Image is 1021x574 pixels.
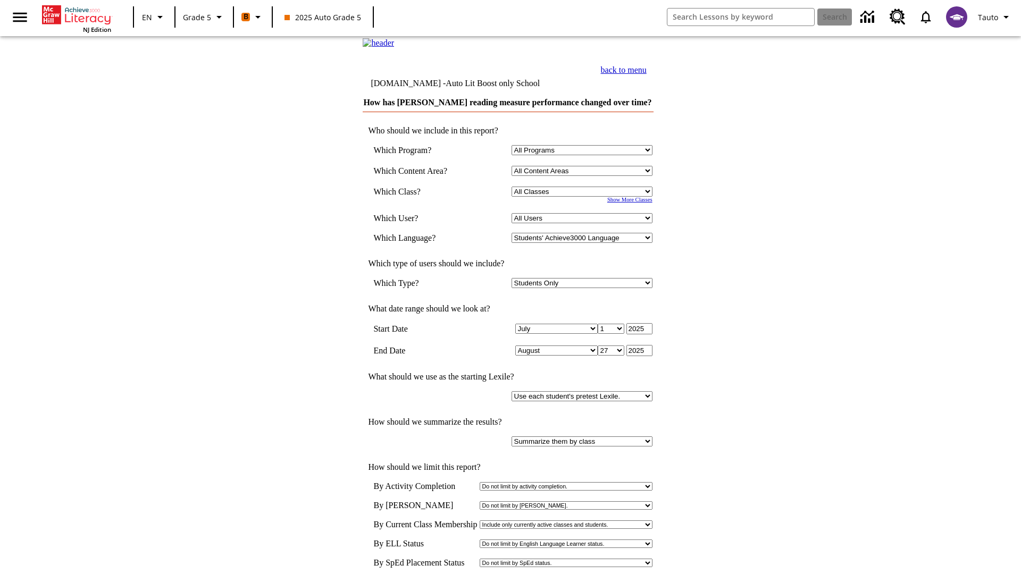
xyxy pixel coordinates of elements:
td: By ELL Status [373,539,477,548]
a: Show More Classes [607,197,652,202]
span: 2025 Auto Grade 5 [284,12,361,23]
a: Resource Center, Will open in new tab [883,3,912,31]
nobr: Auto Lit Boost only School [446,79,540,88]
button: Grade: Grade 5, Select a grade [179,7,230,27]
td: By SpEd Placement Status [373,558,477,568]
a: Notifications [912,3,940,31]
td: What should we use as the starting Lexile? [363,372,652,382]
span: NJ Edition [83,26,111,33]
span: Tauto [978,12,998,23]
nobr: Which Content Area? [373,166,447,175]
button: Profile/Settings [974,7,1017,27]
button: Select a new avatar [940,3,974,31]
td: Which Type? [373,278,467,288]
td: Which User? [373,213,467,223]
td: Which Program? [373,145,467,155]
img: header [363,38,394,48]
button: Boost Class color is orange. Change class color [237,7,269,27]
a: Data Center [854,3,883,32]
span: EN [142,12,152,23]
td: By Activity Completion [373,482,477,491]
img: avatar image [946,6,967,28]
div: Home [42,3,111,33]
span: Grade 5 [183,12,211,23]
button: Open side menu [4,2,36,33]
td: By [PERSON_NAME] [373,501,477,510]
td: Which Class? [373,187,467,197]
button: Language: EN, Select a language [137,7,171,27]
td: Which type of users should we include? [363,259,652,268]
td: Which Language? [373,233,467,243]
td: By Current Class Membership [373,520,477,529]
a: back to menu [601,65,647,74]
td: [DOMAIN_NAME] - [371,79,540,88]
td: Start Date [373,323,467,334]
a: How has [PERSON_NAME] reading measure performance changed over time? [363,98,651,107]
td: Who should we include in this report? [363,126,652,136]
span: B [244,10,248,23]
input: search field [667,9,814,26]
td: How should we limit this report? [363,462,652,472]
td: What date range should we look at? [363,304,652,314]
td: How should we summarize the results? [363,417,652,427]
td: End Date [373,345,467,356]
